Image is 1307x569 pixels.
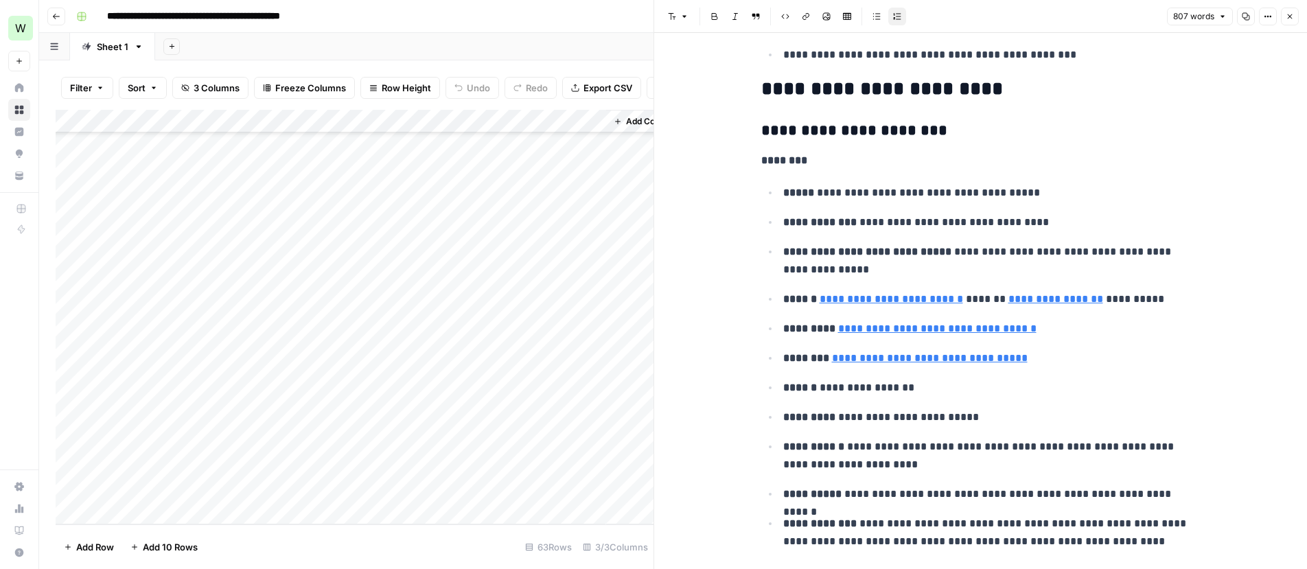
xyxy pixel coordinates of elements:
[1167,8,1233,25] button: 807 words
[382,81,431,95] span: Row Height
[8,143,30,165] a: Opportunities
[97,40,128,54] div: Sheet 1
[119,77,167,99] button: Sort
[526,81,548,95] span: Redo
[15,20,26,36] span: W
[61,77,113,99] button: Filter
[608,113,680,130] button: Add Column
[56,536,122,558] button: Add Row
[8,520,30,542] a: Learning Hub
[8,542,30,564] button: Help + Support
[143,540,198,554] span: Add 10 Rows
[520,536,577,558] div: 63 Rows
[76,540,114,554] span: Add Row
[194,81,240,95] span: 3 Columns
[467,81,490,95] span: Undo
[8,476,30,498] a: Settings
[626,115,674,128] span: Add Column
[70,33,155,60] a: Sheet 1
[8,121,30,143] a: Insights
[122,536,206,558] button: Add 10 Rows
[8,77,30,99] a: Home
[583,81,632,95] span: Export CSV
[254,77,355,99] button: Freeze Columns
[562,77,641,99] button: Export CSV
[8,498,30,520] a: Usage
[8,11,30,45] button: Workspace: Workspace1
[8,99,30,121] a: Browse
[360,77,440,99] button: Row Height
[446,77,499,99] button: Undo
[8,165,30,187] a: Your Data
[505,77,557,99] button: Redo
[128,81,146,95] span: Sort
[275,81,346,95] span: Freeze Columns
[172,77,248,99] button: 3 Columns
[1173,10,1214,23] span: 807 words
[577,536,653,558] div: 3/3 Columns
[70,81,92,95] span: Filter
